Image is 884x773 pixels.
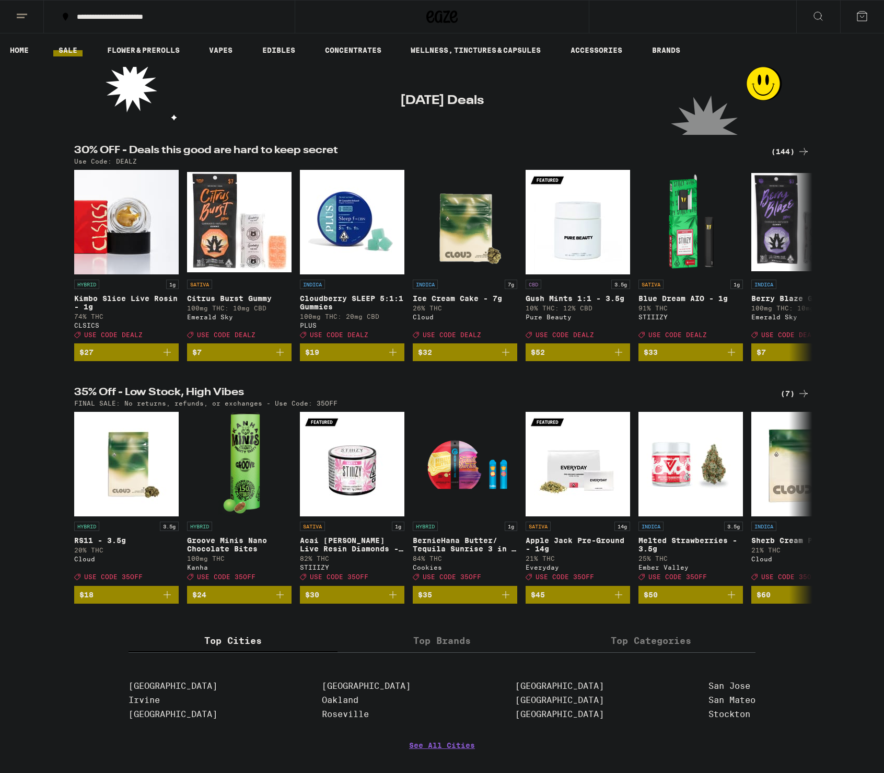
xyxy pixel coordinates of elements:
label: Top Brands [338,630,546,652]
div: (7) [781,387,810,400]
p: INDICA [751,280,776,289]
p: 7g [505,280,517,289]
p: Cloudberry SLEEP 5:1:1 Gummies [300,294,404,311]
button: Add to bag [526,586,630,604]
div: Emerald Sky [187,314,292,320]
img: CLSICS - Kimbo Slice Live Rosin - 1g [74,170,179,274]
a: FLOWER & PREROLLS [102,44,185,56]
a: Open page for Gush Mints 1:1 - 3.5g from Pure Beauty [526,170,630,343]
div: STIIIZY [638,314,743,320]
span: $18 [79,591,94,599]
a: San Mateo [708,695,755,705]
img: Pure Beauty - Gush Mints 1:1 - 3.5g [526,170,630,274]
p: BernieHana Butter/ Tequila Sunrise 3 in 1 AIO - 1g [413,536,517,553]
p: HYBRID [74,522,99,531]
span: USE CODE DEALZ [84,331,143,338]
a: Roseville [322,709,369,719]
a: San Jose [708,681,750,691]
a: [GEOGRAPHIC_DATA] [515,709,604,719]
a: Oakland [322,695,358,705]
div: Ember Valley [638,564,743,571]
p: Groove Minis Nano Chocolate Bites [187,536,292,553]
p: HYBRID [413,522,438,531]
p: Citrus Burst Gummy [187,294,292,303]
span: $7 [757,348,766,356]
img: Emerald Sky - Citrus Burst Gummy [187,170,292,274]
a: Open page for RS11 - 3.5g from Cloud [74,412,179,585]
button: Add to bag [74,343,179,361]
div: STIIIZY [300,564,404,571]
img: Kanha - Groove Minis Nano Chocolate Bites [218,412,260,516]
p: 1g [730,280,743,289]
span: USE CODE 35OFF [197,574,255,581]
span: USE CODE DEALZ [761,331,820,338]
p: RS11 - 3.5g [74,536,179,545]
a: [GEOGRAPHIC_DATA] [129,709,217,719]
a: [GEOGRAPHIC_DATA] [515,695,604,705]
p: CBD [526,280,541,289]
a: ACCESSORIES [565,44,627,56]
button: Add to bag [187,343,292,361]
div: PLUS [300,322,404,329]
p: Ice Cream Cake - 7g [413,294,517,303]
a: HOME [5,44,34,56]
p: 26% THC [413,305,517,311]
button: Add to bag [300,343,404,361]
span: $35 [418,591,432,599]
p: HYBRID [187,522,212,531]
p: INDICA [300,280,325,289]
p: 21% THC [751,547,856,553]
div: Everyday [526,564,630,571]
p: Use Code: DEALZ [74,158,137,165]
button: Add to bag [187,586,292,604]
a: EDIBLES [257,44,300,56]
a: Open page for Melted Strawberries - 3.5g from Ember Valley [638,412,743,585]
span: $30 [305,591,319,599]
span: USE CODE 35OFF [84,574,143,581]
p: Acai [PERSON_NAME] Live Resin Diamonds - 1g [300,536,404,553]
p: SATIVA [526,522,551,531]
span: $45 [531,591,545,599]
div: tabs [129,630,755,653]
span: USE CODE 35OFF [761,574,820,581]
a: Open page for Blue Dream AIO - 1g from STIIIZY [638,170,743,343]
a: [GEOGRAPHIC_DATA] [515,681,604,691]
p: 10% THC: 12% CBD [526,305,630,311]
p: 100mg THC: 20mg CBD [300,313,404,320]
a: [GEOGRAPHIC_DATA] [129,681,217,691]
p: 100mg THC [187,555,292,562]
a: [GEOGRAPHIC_DATA] [322,681,411,691]
img: PLUS - Cloudberry SLEEP 5:1:1 Gummies [300,170,404,274]
label: Top Categories [546,630,755,652]
img: Cloud - Sherb Cream Pie - 14g [751,412,856,516]
p: Berry Blaze Gummy [751,294,856,303]
a: WELLNESS, TINCTURES & CAPSULES [405,44,546,56]
span: $50 [644,591,658,599]
p: Kimbo Slice Live Rosin - 1g [74,294,179,311]
p: Melted Strawberries - 3.5g [638,536,743,553]
p: 74% THC [74,313,179,320]
span: USE CODE DEALZ [648,331,707,338]
p: 1g [392,522,404,531]
span: $24 [192,591,206,599]
span: $19 [305,348,319,356]
p: 1g [505,522,517,531]
a: Open page for Cloudberry SLEEP 5:1:1 Gummies from PLUS [300,170,404,343]
a: Stockton [708,709,750,719]
p: INDICA [751,522,776,531]
button: Add to bag [413,343,517,361]
span: USE CODE DEALZ [310,331,368,338]
p: 3.5g [724,522,743,531]
label: Top Cities [129,630,338,652]
p: Gush Mints 1:1 - 3.5g [526,294,630,303]
img: Cloud - RS11 - 3.5g [74,412,179,516]
p: SATIVA [300,522,325,531]
p: 21% THC [526,555,630,562]
p: 84% THC [413,555,517,562]
p: 1g [166,280,179,289]
span: $27 [79,348,94,356]
p: Blue Dream AIO - 1g [638,294,743,303]
a: Open page for BernieHana Butter/ Tequila Sunrise 3 in 1 AIO - 1g from Cookies [413,412,517,585]
div: Pure Beauty [526,314,630,320]
h2: 30% OFF - Deals this good are hard to keep secret [74,145,759,158]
